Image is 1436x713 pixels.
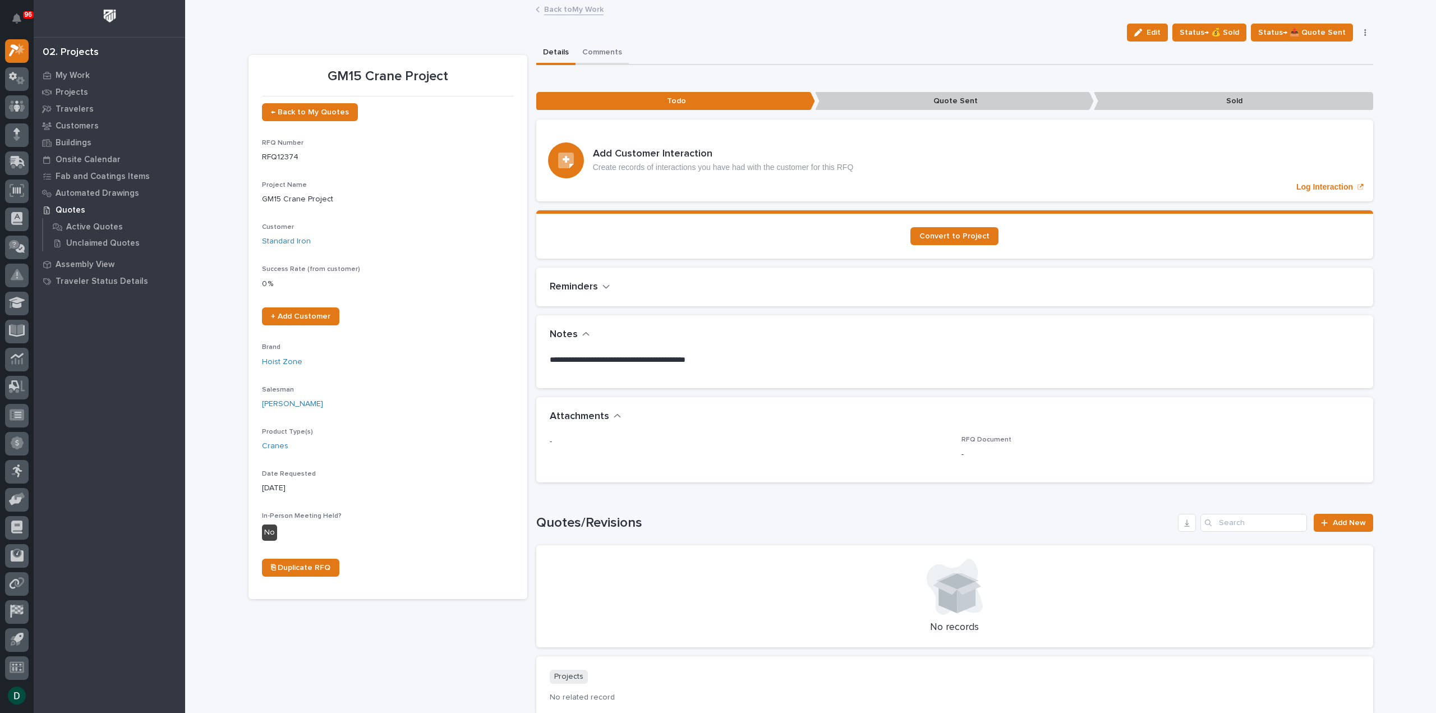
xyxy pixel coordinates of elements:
p: Fab and Coatings Items [56,172,150,182]
p: No related record [550,693,1360,702]
a: Convert to Project [910,227,998,245]
h2: Notes [550,329,578,341]
span: Product Type(s) [262,429,313,435]
div: No [262,525,277,541]
p: 0 % [262,278,514,290]
a: Active Quotes [43,219,185,234]
input: Search [1200,514,1307,532]
a: Back toMy Work [544,2,604,15]
button: Details [536,42,576,65]
p: Buildings [56,138,91,148]
span: + Add Customer [271,312,330,320]
span: Date Requested [262,471,316,477]
button: Attachments [550,411,622,423]
p: [DATE] [262,482,514,494]
p: RFQ12374 [262,151,514,163]
h2: Attachments [550,411,609,423]
span: Success Rate (from customer) [262,266,360,273]
button: Status→ 📤 Quote Sent [1251,24,1353,42]
p: Log Interaction [1296,182,1353,192]
p: Sold [1094,92,1373,111]
span: RFQ Document [961,436,1011,443]
a: Projects [34,84,185,100]
p: Travelers [56,104,94,114]
div: Notifications96 [14,13,29,31]
a: [PERSON_NAME] [262,398,323,410]
button: Comments [576,42,629,65]
p: Projects [550,670,588,684]
p: Active Quotes [66,222,123,232]
img: Workspace Logo [99,6,120,26]
span: Customer [262,224,294,231]
a: Unclaimed Quotes [43,235,185,251]
p: Traveler Status Details [56,277,148,287]
a: Cranes [262,440,288,452]
p: Customers [56,121,99,131]
span: Status→ 📤 Quote Sent [1258,26,1346,39]
a: ← Back to My Quotes [262,103,358,121]
span: Salesman [262,387,294,393]
span: Status→ 💰 Sold [1180,26,1239,39]
a: Buildings [34,134,185,151]
a: Onsite Calendar [34,151,185,168]
p: My Work [56,71,90,81]
span: In-Person Meeting Held? [262,513,342,519]
h1: Quotes/Revisions [536,515,1174,531]
p: GM15 Crane Project [262,194,514,205]
a: Quotes [34,201,185,218]
p: - [550,436,948,448]
a: Add New [1314,514,1373,532]
h2: Reminders [550,281,598,293]
button: Edit [1127,24,1168,42]
a: ⎘ Duplicate RFQ [262,559,339,577]
p: Onsite Calendar [56,155,121,165]
button: Notifications [5,7,29,30]
button: users-avatar [5,684,29,707]
p: GM15 Crane Project [262,68,514,85]
a: My Work [34,67,185,84]
p: Quotes [56,205,85,215]
p: Todo [536,92,815,111]
p: Unclaimed Quotes [66,238,140,249]
div: 02. Projects [43,47,99,59]
span: Brand [262,344,280,351]
h3: Add Customer Interaction [593,148,854,160]
p: Assembly View [56,260,114,270]
p: No records [550,622,1360,634]
span: ⎘ Duplicate RFQ [271,564,330,572]
p: Quote Sent [815,92,1094,111]
span: ← Back to My Quotes [271,108,349,116]
p: Automated Drawings [56,188,139,199]
a: Hoist Zone [262,356,302,368]
button: Notes [550,329,590,341]
button: Reminders [550,281,610,293]
button: Status→ 💰 Sold [1172,24,1246,42]
a: Assembly View [34,256,185,273]
span: Add New [1333,519,1366,527]
a: Travelers [34,100,185,117]
p: Create records of interactions you have had with the customer for this RFQ [593,163,854,172]
a: Fab and Coatings Items [34,168,185,185]
a: Traveler Status Details [34,273,185,289]
span: Convert to Project [919,232,989,240]
a: Customers [34,117,185,134]
a: Automated Drawings [34,185,185,201]
p: - [961,449,1360,461]
a: Standard Iron [262,236,311,247]
span: Edit [1147,27,1161,38]
p: Projects [56,88,88,98]
a: Log Interaction [536,119,1373,201]
p: 96 [25,11,32,19]
span: Project Name [262,182,307,188]
a: + Add Customer [262,307,339,325]
span: RFQ Number [262,140,303,146]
